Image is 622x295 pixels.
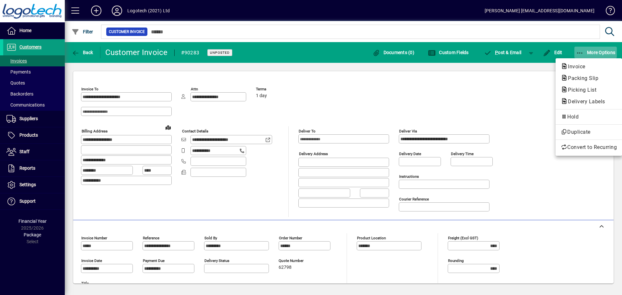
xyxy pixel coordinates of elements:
span: Packing Slip [561,75,602,81]
span: Duplicate [561,128,617,136]
span: Hold [561,113,617,121]
span: Picking List [561,87,600,93]
span: Invoice [561,63,589,70]
span: Convert to Recurring [561,143,617,151]
span: Delivery Labels [561,98,608,105]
